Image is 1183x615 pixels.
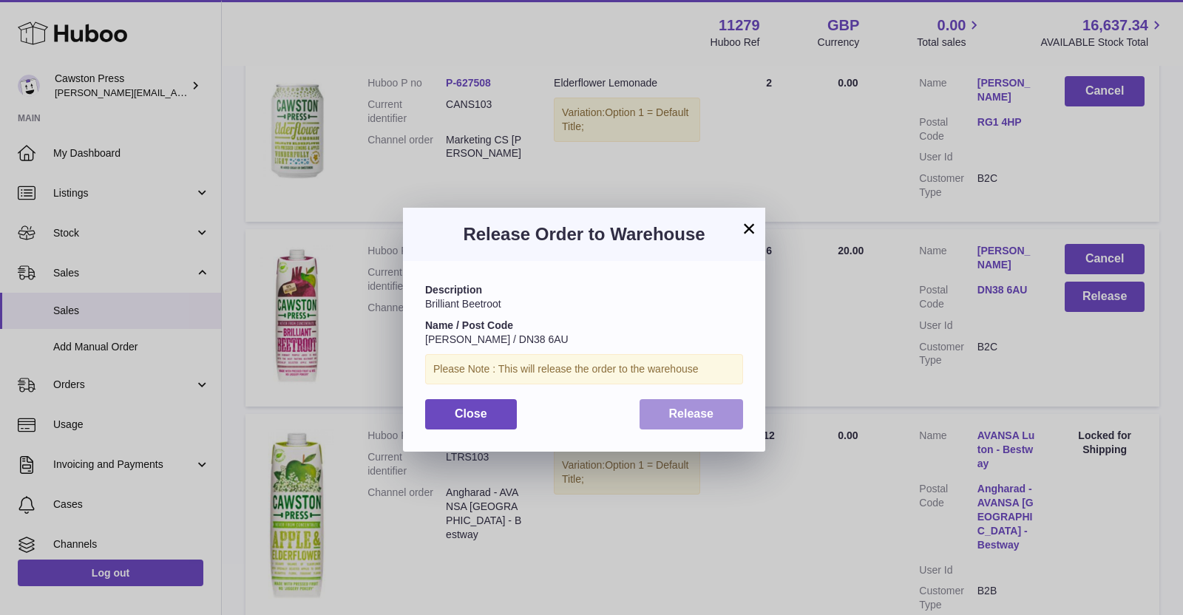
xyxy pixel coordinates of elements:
span: [PERSON_NAME] / DN38 6AU [425,333,569,345]
button: Release [640,399,744,429]
button: Close [425,399,517,429]
span: Brilliant Beetroot [425,298,501,310]
h3: Release Order to Warehouse [425,222,743,246]
strong: Description [425,284,482,296]
span: Close [455,407,487,420]
strong: Name / Post Code [425,319,513,331]
span: Release [669,407,714,420]
button: × [740,220,758,237]
div: Please Note : This will release the order to the warehouse [425,354,743,384]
